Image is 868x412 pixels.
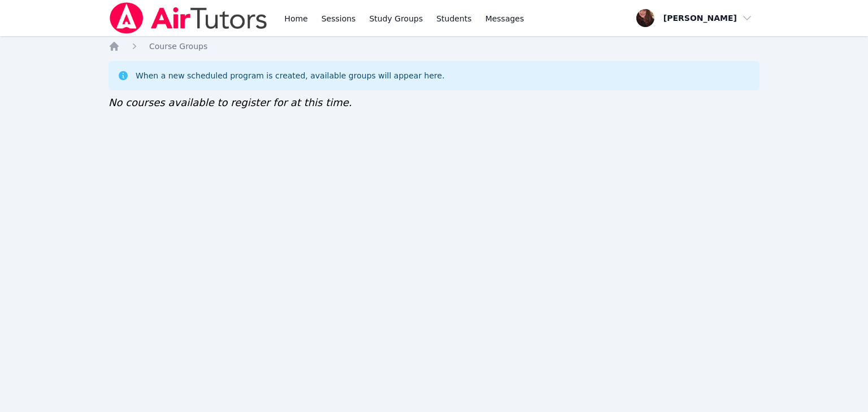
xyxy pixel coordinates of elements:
[108,41,759,52] nav: Breadcrumb
[136,70,445,81] div: When a new scheduled program is created, available groups will appear here.
[149,41,207,52] a: Course Groups
[149,42,207,51] span: Course Groups
[485,13,524,24] span: Messages
[108,97,352,108] span: No courses available to register for at this time.
[108,2,268,34] img: Air Tutors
